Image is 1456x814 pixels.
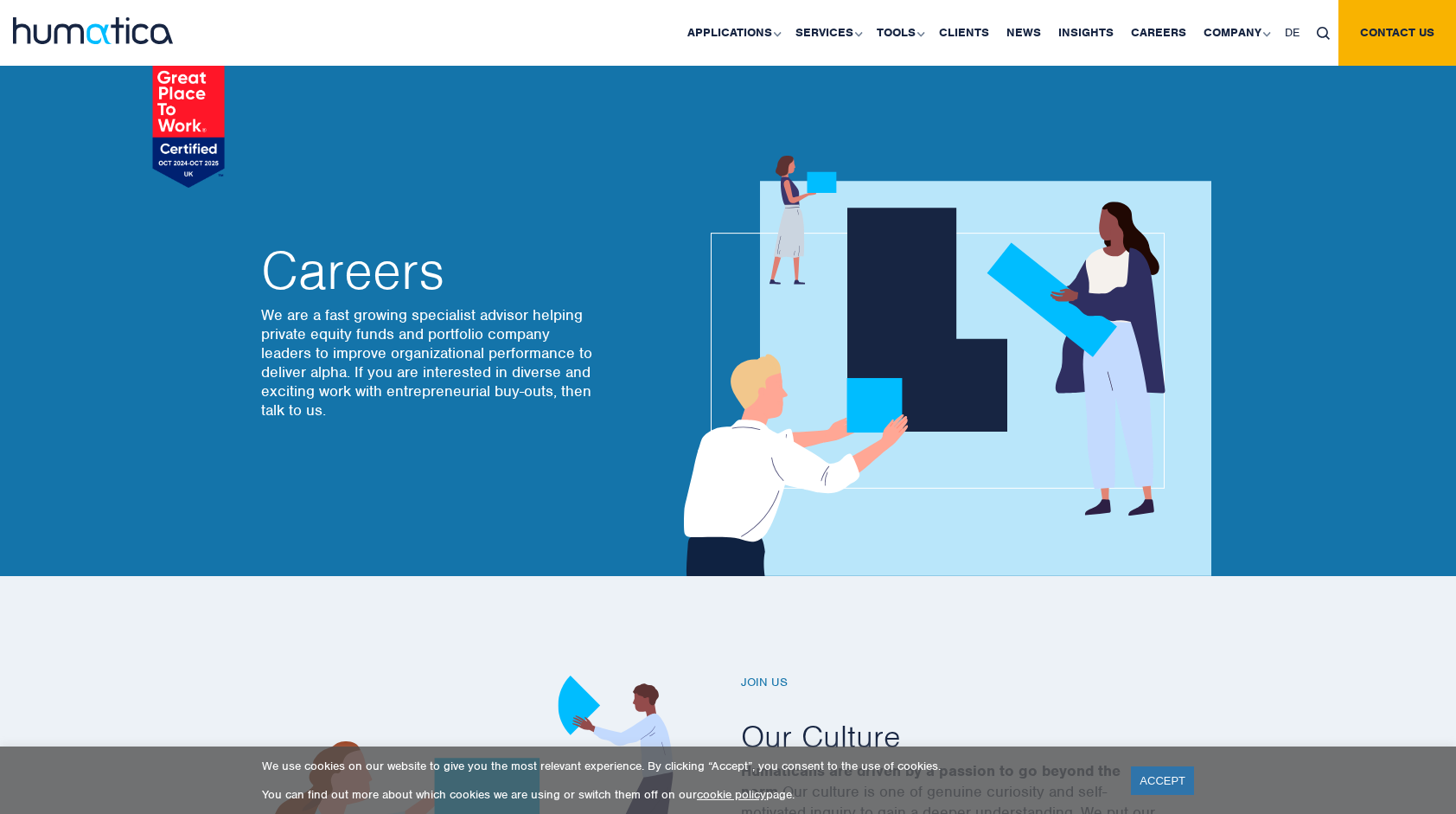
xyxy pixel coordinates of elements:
img: search_icon [1317,27,1330,40]
a: cookie policy [697,787,766,802]
img: about_banner1 [667,156,1211,576]
p: We are a fast growing specialist advisor helping private equity funds and portfolio company leade... [261,305,598,420]
h2: Careers [261,245,598,297]
p: You can find out more about which cookies we are using or switch them off on our page. [262,787,1109,802]
h2: Our Culture [741,716,1208,756]
h6: Join us [741,676,1208,690]
p: We use cookies on our website to give you the most relevant experience. By clicking “Accept”, you... [262,759,1109,773]
a: ACCEPT [1131,766,1194,795]
img: logo [13,17,173,44]
span: DE [1285,25,1300,40]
